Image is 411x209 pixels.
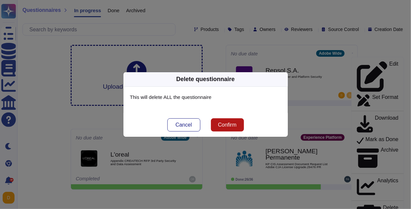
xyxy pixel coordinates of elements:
[167,118,200,132] button: Cancel
[176,122,192,128] span: Cancel
[130,93,281,101] p: This will delete ALL the questionnaire
[176,75,235,84] div: Delete questionnaire
[211,118,244,132] button: Confirm
[218,122,236,128] span: Confirm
